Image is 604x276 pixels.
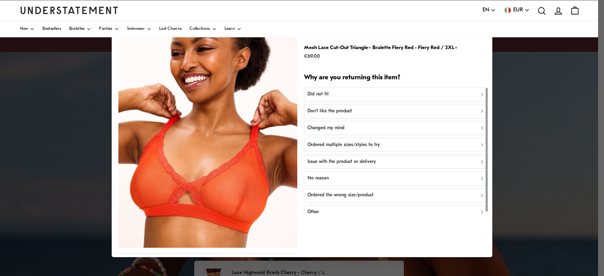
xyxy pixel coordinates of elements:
button: Ordered multiple sizes/styles to try [304,138,488,152]
a: Swimwear [127,21,151,37]
span: Panties [99,27,112,31]
p: Other [308,208,319,216]
span: Learn [225,27,235,31]
a: Collections [190,21,216,37]
button: No reason [304,172,488,186]
a: Understatement Homepage [20,7,118,14]
a: Last Chance [159,21,182,37]
button: Ordered the wrong size/product [304,188,488,203]
h2: Why are you returning this item? [304,73,488,82]
p: Issue with the product or delivery [308,158,376,166]
span: Bestsellers [42,27,61,31]
p: €69.00 [304,52,458,60]
img: 91_29f9b94f-63f1-426c-a639-bed9a48b64c0.jpg [118,25,297,248]
p: Mesh Lace Cut-Out Triangle+ Bralette Fiery Red - Fiery Red / 3XL+ [304,44,458,52]
button: Other [304,205,488,219]
button: EUR [504,6,530,15]
button: EN [482,6,496,15]
span: EUR [513,6,523,15]
a: Bestsellers [42,21,61,37]
button: Changed my mind [304,121,488,135]
span: Swimwear [127,27,145,31]
p: Changed my mind [308,124,344,132]
span: Last Chance [159,27,182,31]
p: Don't like the product [308,108,352,115]
button: Issue with the product or delivery [304,155,488,169]
span: Collections [190,27,210,31]
span: EN [482,6,489,15]
button: Did not fit [304,88,488,102]
span: Bralettes [69,27,85,31]
a: Bralettes [69,21,92,37]
a: Learn [225,21,242,37]
p: No reason [308,175,329,183]
span: New [20,27,28,31]
p: Ordered multiple sizes/styles to try [308,141,380,149]
p: Did not fit [308,91,329,99]
p: Ordered the wrong size/product [308,192,374,199]
a: New [20,21,35,37]
button: Don't like the product [304,104,488,119]
a: Panties [99,21,119,37]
